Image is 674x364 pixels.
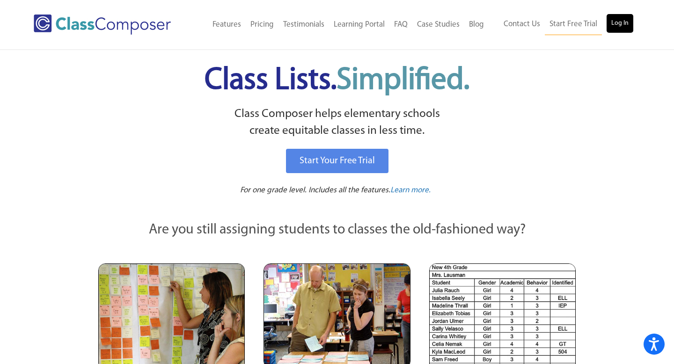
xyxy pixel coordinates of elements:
nav: Header Menu [489,14,633,35]
span: Learn more. [390,186,431,194]
a: Learning Portal [329,15,389,35]
a: FAQ [389,15,412,35]
a: Contact Us [499,14,545,35]
p: Class Composer helps elementary schools create equitable classes in less time. [97,106,577,140]
nav: Header Menu [192,15,489,35]
a: Learn more. [390,185,431,197]
span: Class Lists. [205,66,469,96]
a: Testimonials [278,15,329,35]
span: Start Your Free Trial [300,156,375,166]
img: Class Composer [34,15,171,35]
a: Start Free Trial [545,14,602,35]
p: Are you still assigning students to classes the old-fashioned way? [98,220,576,240]
a: Case Studies [412,15,464,35]
a: Log In [607,14,633,33]
span: For one grade level. Includes all the features. [240,186,390,194]
a: Blog [464,15,489,35]
a: Features [208,15,246,35]
span: Simplified. [337,66,469,96]
a: Start Your Free Trial [286,149,388,173]
a: Pricing [246,15,278,35]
